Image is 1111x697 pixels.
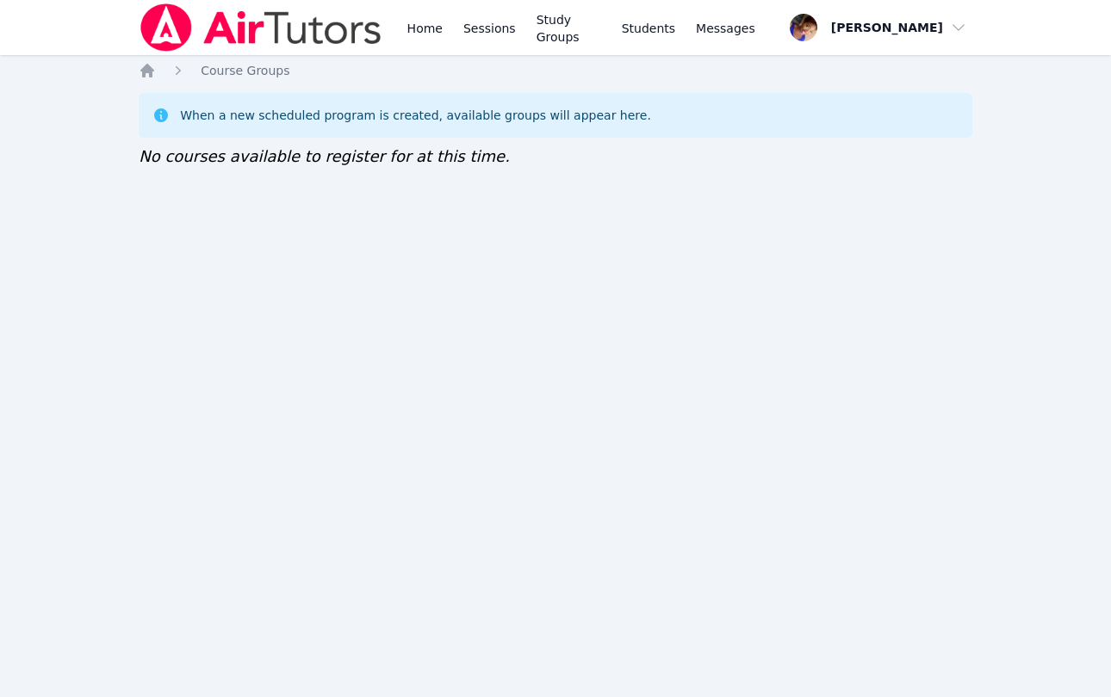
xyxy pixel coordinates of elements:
[696,20,755,37] span: Messages
[180,107,651,124] div: When a new scheduled program is created, available groups will appear here.
[201,62,289,79] a: Course Groups
[139,62,972,79] nav: Breadcrumb
[139,3,382,52] img: Air Tutors
[201,64,289,77] span: Course Groups
[139,147,510,165] span: No courses available to register for at this time.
